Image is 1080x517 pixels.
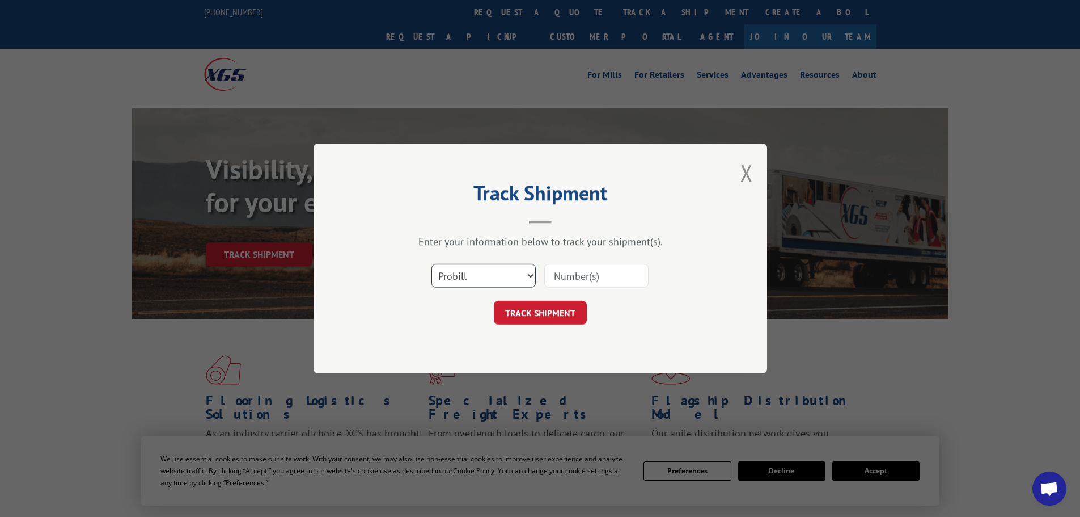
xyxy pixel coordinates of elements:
[370,185,710,207] h2: Track Shipment
[740,158,753,188] button: Close modal
[1032,472,1066,506] div: Open chat
[370,235,710,248] div: Enter your information below to track your shipment(s).
[494,301,587,325] button: TRACK SHIPMENT
[544,264,649,288] input: Number(s)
